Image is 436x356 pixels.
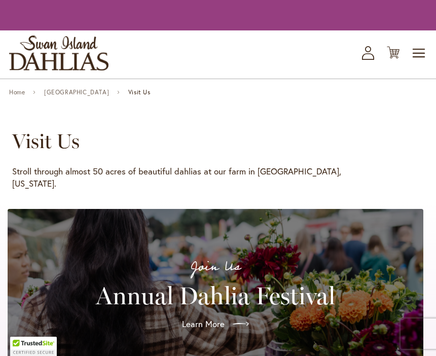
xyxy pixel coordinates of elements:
[20,281,411,310] h2: Annual Dahlia Festival
[174,310,257,338] a: Learn More
[9,35,108,70] a: store logo
[12,129,394,153] h1: Visit Us
[20,256,411,277] p: Join Us
[9,89,25,96] a: Home
[12,165,342,190] p: Stroll through almost 50 acres of beautiful dahlias at our farm in [GEOGRAPHIC_DATA], [US_STATE].
[44,89,109,96] a: [GEOGRAPHIC_DATA]
[128,89,151,96] span: Visit Us
[182,318,225,330] span: Learn More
